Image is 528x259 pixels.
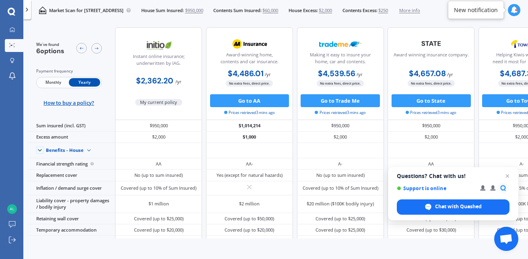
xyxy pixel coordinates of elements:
[454,6,498,14] div: New notification
[408,80,455,86] span: No extra fees, direct price.
[217,172,283,178] div: Yes (except for natural hazards)
[213,7,262,14] span: Contents Sum Insured:
[28,120,115,131] div: Sum insured (incl. GST)
[397,199,509,215] div: Chat with Quashed
[28,236,115,250] div: Excess-free glass cover
[28,170,115,181] div: Replacement cover
[301,94,380,107] button: Go to Trade Me
[37,78,69,87] span: Monthly
[494,227,518,251] div: Open chat
[289,7,318,14] span: House Excess:
[121,53,196,69] div: Instant online insurance; underwritten by IAG.
[435,203,482,210] span: Chat with Quashed
[141,7,184,14] span: House Sum Insured:
[302,52,378,68] div: Making it easy to insure your home, car and contents.
[210,94,289,107] button: Go to AA
[134,172,183,178] div: No (up to sum insured)
[307,201,374,207] div: $20 million ($100K bodily injury)
[136,76,173,86] b: $2,362.20
[28,181,115,195] div: Inflation / demand surge cover
[224,110,275,116] span: Prices retrieved 3 mins ago
[134,227,184,233] div: Covered (up to $20,000)
[36,42,64,48] span: We've found
[317,80,364,86] span: No extra fees, direct price.
[410,36,452,51] img: State-text-1.webp
[175,79,181,85] span: / yr
[39,6,46,14] img: home-and-contents.b802091223b8502ef2dd.svg
[7,204,17,214] img: f969e1f78f73abc21e5ad65f6df30f7c
[319,36,362,52] img: Trademe.webp
[246,161,253,167] div: AA-
[226,80,273,86] span: No extra fees, direct price.
[28,213,115,224] div: Retaining wall cover
[46,147,84,153] div: Benefits - House
[319,7,332,14] span: $2,000
[316,172,365,178] div: No (up to sum insured)
[397,185,474,191] span: Support is online
[388,120,474,131] div: $950,000
[121,185,196,191] div: Covered (up to 10% of Sum Insured)
[315,110,365,116] span: Prices retrieved 3 mins ago
[388,132,474,143] div: $2,000
[228,36,271,52] img: AA.webp
[156,161,161,167] div: AA
[428,161,434,167] div: AA
[447,71,453,77] span: / yr
[316,227,365,233] div: Covered (up to $25,000)
[36,47,64,55] span: 6 options
[134,215,184,222] div: Covered (up to $25,000)
[399,7,420,14] span: More info
[338,161,342,167] div: A-
[503,171,512,181] span: Close chat
[239,201,260,207] div: $2 million
[318,68,355,79] b: $4,539.56
[43,99,94,106] span: How to buy a policy?
[520,161,524,167] div: A-
[316,215,365,222] div: Covered (up to $25,000)
[69,78,100,87] span: Yearly
[28,195,115,213] div: Liability cover - property damages / bodily injury
[185,7,203,14] span: $950,000
[406,110,456,116] span: Prices retrieved 3 mins ago
[115,132,202,143] div: $2,000
[342,7,377,14] span: Contents Excess:
[115,120,202,131] div: $950,000
[135,99,183,106] span: My current policy
[262,7,278,14] span: $60,000
[49,7,124,14] p: Market Scan for [STREET_ADDRESS]
[228,68,264,79] b: $4,486.01
[392,94,471,107] button: Go to State
[265,71,271,77] span: / yr
[409,68,446,79] b: $4,657.08
[225,215,274,222] div: Covered (up to $50,000)
[84,145,94,156] img: Benefit content down
[397,173,509,179] span: Questions? Chat with us!
[28,158,115,170] div: Financial strength rating
[378,7,388,14] span: $250
[303,185,378,191] div: Covered (up to 10% of Sum Insured)
[297,132,384,143] div: $2,000
[206,132,293,143] div: $1,000
[406,227,456,233] div: Covered (up to $30,000)
[28,224,115,236] div: Temporary accommodation
[394,52,469,68] div: Award winning insurance company.
[36,68,102,75] div: Payment frequency
[206,120,293,131] div: $1,014,214
[357,71,363,77] span: / yr
[297,120,384,131] div: $950,000
[212,52,287,68] div: Award-winning home, contents and car insurance.
[148,201,169,207] div: $1 million
[138,37,180,54] img: Initio.webp
[225,227,274,233] div: Covered (up to $20,000)
[28,132,115,143] div: Excess amount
